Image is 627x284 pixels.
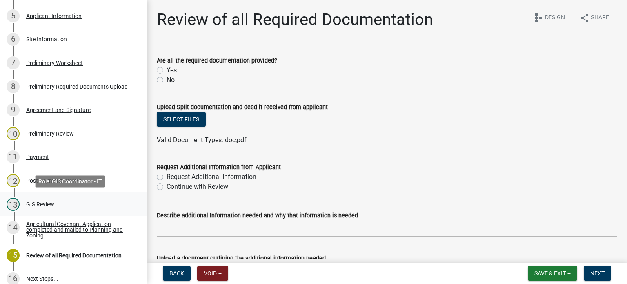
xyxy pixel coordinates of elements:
div: Agricultural Covenant Application completed and mailed to Planning and Zoning [26,221,134,238]
i: schema [534,13,543,23]
label: Are all the required documentation provided? [157,58,277,64]
span: Design [545,13,565,23]
div: Preliminary Required Documents Upload [26,84,128,89]
div: 14 [7,221,20,234]
label: Continue with Review [167,182,228,192]
div: 12 [7,174,20,187]
span: Share [591,13,609,23]
div: 13 [7,198,20,211]
div: Payment [26,154,49,160]
label: Upload a document outlining the additional information needed [157,256,326,262]
div: Role: GIS Coordinator - IT [35,175,105,187]
div: 10 [7,127,20,140]
div: Site Information [26,36,67,42]
span: Next [590,270,605,277]
div: 15 [7,249,20,262]
label: No [167,75,175,85]
div: 6 [7,33,20,46]
div: 9 [7,103,20,116]
div: Review of all Required Documentation [26,253,122,258]
button: Back [163,266,191,281]
label: Upload Split documentation and deed if received from applicant [157,105,328,110]
div: 7 [7,56,20,69]
div: Preliminary Worksheet [26,60,83,66]
span: Back [169,270,184,277]
i: share [580,13,589,23]
h1: Review of all Required Documentation [157,10,433,29]
div: 5 [7,9,20,22]
button: Select files [157,112,206,127]
div: 8 [7,80,20,93]
label: Request Additional Information from Applicant [157,165,281,170]
div: GIS Review [26,201,54,207]
div: Agreement and Signature [26,107,91,113]
button: Void [197,266,228,281]
button: Save & Exit [528,266,577,281]
div: 11 [7,150,20,163]
div: Preliminary Review [26,131,74,136]
label: Yes [167,65,177,75]
button: schemaDesign [527,10,571,26]
span: Void [204,270,217,277]
span: Valid Document Types: doc,pdf [157,136,247,144]
span: Save & Exit [534,270,566,277]
label: Request Additional Information [167,172,256,182]
div: Applicant Information [26,13,82,19]
div: Post Payment Review [26,178,81,183]
label: Describe additional Information needed and why that information is needed [157,213,358,219]
button: Next [584,266,611,281]
button: shareShare [573,10,616,26]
